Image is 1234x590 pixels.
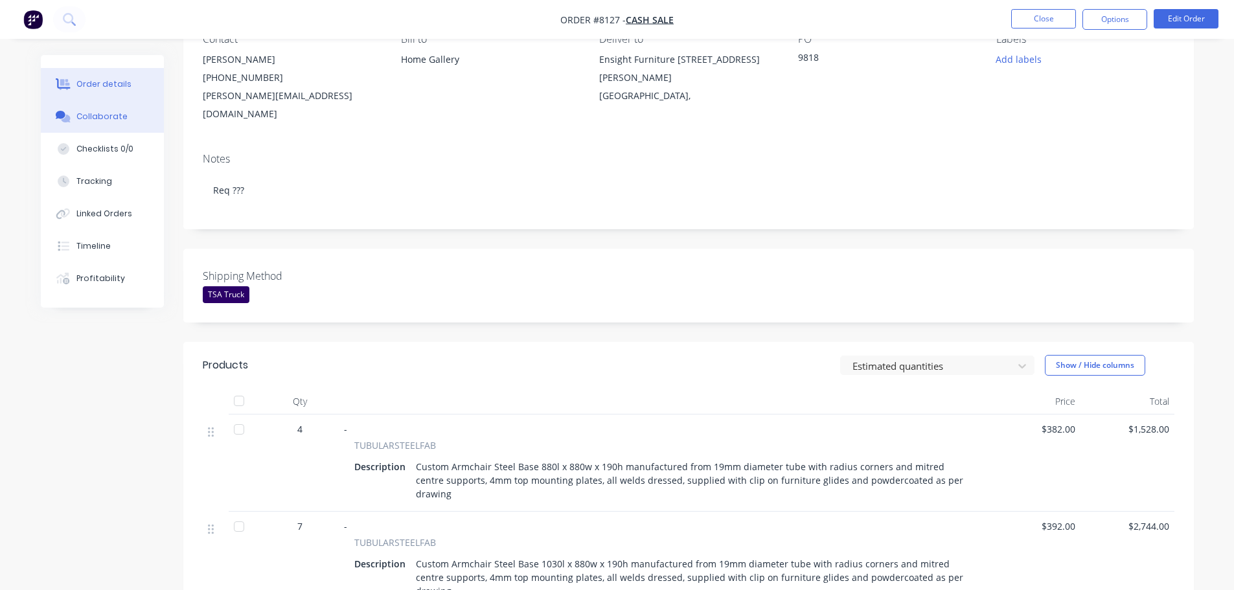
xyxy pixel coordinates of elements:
button: Checklists 0/0 [41,133,164,165]
div: Description [354,457,411,476]
button: Options [1082,9,1147,30]
div: Req ??? [203,170,1174,210]
div: Profitability [76,273,125,284]
span: $2,744.00 [1086,519,1169,533]
div: [PERSON_NAME] [203,51,380,69]
button: Timeline [41,230,164,262]
div: Products [203,357,248,373]
div: Contact [203,33,380,45]
div: Labels [996,33,1174,45]
div: Home Gallery [401,51,578,69]
span: $382.00 [992,422,1075,436]
div: Collaborate [76,111,128,122]
div: Linked Orders [76,208,132,220]
div: Ensight Furniture [STREET_ADDRESS][PERSON_NAME] [599,51,777,87]
div: Tracking [76,176,112,187]
span: 7 [297,519,303,533]
span: - [344,520,347,532]
span: 4 [297,422,303,436]
span: TUBULARSTEELFAB [354,438,436,452]
span: $392.00 [992,519,1075,533]
div: Bill to [401,33,578,45]
div: [PERSON_NAME][PHONE_NUMBER][PERSON_NAME][EMAIL_ADDRESS][DOMAIN_NAME] [203,51,380,123]
div: Total [1080,389,1174,414]
button: Add labels [989,51,1049,68]
span: $1,528.00 [1086,422,1169,436]
div: 9818 [798,51,960,69]
div: [PHONE_NUMBER] [203,69,380,87]
div: [PERSON_NAME][EMAIL_ADDRESS][DOMAIN_NAME] [203,87,380,123]
div: Order details [76,78,131,90]
button: Close [1011,9,1076,28]
button: Order details [41,68,164,100]
div: Deliver to [599,33,777,45]
div: Timeline [76,240,111,252]
div: Qty [261,389,339,414]
button: Show / Hide columns [1045,355,1145,376]
div: Custom Armchair Steel Base 880l x 880w x 190h manufactured from 19mm diameter tube with radius co... [411,457,971,503]
div: TSA Truck [203,286,249,303]
div: Checklists 0/0 [76,143,133,155]
div: [GEOGRAPHIC_DATA], [599,87,777,105]
button: Collaborate [41,100,164,133]
span: - [344,423,347,435]
div: Price [987,389,1080,414]
img: Factory [23,10,43,29]
button: Linked Orders [41,198,164,230]
div: Home Gallery [401,51,578,92]
div: Notes [203,153,1174,165]
button: Tracking [41,165,164,198]
span: TUBULARSTEELFAB [354,536,436,549]
div: Ensight Furniture [STREET_ADDRESS][PERSON_NAME][GEOGRAPHIC_DATA], [599,51,777,105]
button: Profitability [41,262,164,295]
label: Shipping Method [203,268,365,284]
span: Order #8127 - [560,14,626,26]
a: Cash Sale [626,14,674,26]
div: PO [798,33,976,45]
div: Description [354,554,411,573]
button: Edit Order [1154,9,1218,28]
